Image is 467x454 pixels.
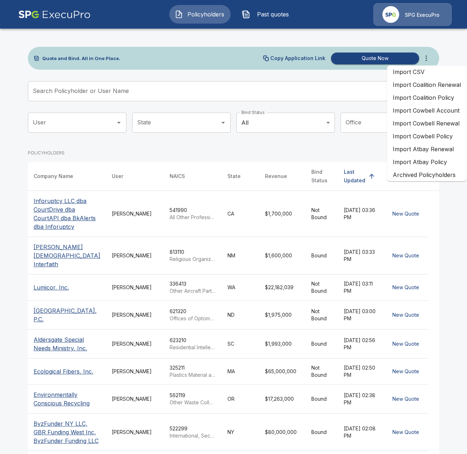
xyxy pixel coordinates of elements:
[253,10,292,19] span: Past quotes
[170,308,216,322] div: 621320
[222,191,259,237] td: CA
[259,385,306,414] td: $17,263,000
[241,109,265,115] label: Bind Status
[387,78,467,91] a: Import Coalition Renewal
[431,420,467,454] iframe: Chat Widget
[331,53,419,64] button: Quote Now
[259,275,306,301] td: $22,182,039
[112,210,158,217] div: [PERSON_NAME]
[222,385,259,414] td: OR
[259,237,306,275] td: $1,600,000
[170,172,185,181] div: NAICS
[338,385,384,414] td: [DATE] 02:38 PM
[34,390,100,408] p: Environmentally Conscious Recycling
[170,399,216,406] p: Other Waste Collection
[306,301,338,330] td: Not Bound
[170,392,216,406] div: 562119
[222,237,259,275] td: NM
[306,385,338,414] td: Bound
[170,315,216,322] p: Offices of Optometrists
[112,395,158,403] div: [PERSON_NAME]
[387,130,467,143] a: Import Cowbell Policy
[390,281,422,294] button: New Quote
[18,3,91,26] img: AA Logo
[169,5,231,24] button: Policyholders IconPolicyholders
[259,359,306,385] td: $65,000,000
[170,425,216,439] div: 522299
[306,237,338,275] td: Bound
[306,275,338,301] td: Not Bound
[344,168,365,185] div: Last Updated
[387,143,467,156] a: Import Atbay Renewal
[387,104,467,117] a: Import Cowbell Account
[222,275,259,301] td: WA
[306,191,338,237] td: Not Bound
[112,429,158,436] div: [PERSON_NAME]
[390,426,422,439] button: New Quote
[112,311,158,319] div: [PERSON_NAME]
[390,393,422,406] button: New Quote
[306,359,338,385] td: Not Bound
[390,207,422,221] button: New Quote
[34,419,100,445] p: ByzFunder NY LLC, GBR Funding West Inc, ByzFunder Funding LLC
[170,214,216,221] p: All Other Professional, Scientific, and Technical Services
[227,172,241,181] div: State
[112,368,158,375] div: [PERSON_NAME]
[28,150,65,156] p: POLICYHOLDERS
[306,414,338,451] td: Bound
[34,197,100,231] p: Inforuptcy LLC dba CourtDrive dba CourtAPI dba BkAlerts dba Inforuptcy
[265,172,287,181] div: Revenue
[34,306,100,324] p: [GEOGRAPHIC_DATA], P.C.
[259,191,306,237] td: $1,700,000
[114,118,124,128] button: Open
[42,56,120,61] p: Quote and Bind. All in One Place.
[34,335,100,352] p: Aldersgate Special Needs Ministry, Inc.
[328,53,419,64] a: Quote Now
[222,330,259,359] td: SC
[387,168,467,181] a: Archived Policyholders
[170,344,216,351] p: Residential Intellectual and [MEDICAL_DATA] Facilities
[236,5,298,24] button: Past quotes IconPast quotes
[175,10,183,19] img: Policyholders Icon
[259,301,306,330] td: $1,975,000
[390,249,422,262] button: New Quote
[390,365,422,378] button: New Quote
[306,162,338,191] th: Bind Status
[382,6,399,23] img: Agency Icon
[222,414,259,451] td: NY
[186,10,225,19] span: Policyholders
[222,301,259,330] td: ND
[222,359,259,385] td: MA
[112,340,158,347] div: [PERSON_NAME]
[338,275,384,301] td: [DATE] 03:11 PM
[338,237,384,275] td: [DATE] 03:33 PM
[170,364,216,379] div: 325211
[170,337,216,351] div: 623210
[387,156,467,168] a: Import Atbay Policy
[170,371,216,379] p: Plastics Material and Resin Manufacturing
[170,207,216,221] div: 541990
[170,280,216,295] div: 336413
[405,11,440,19] p: SPG ExecuPro
[34,367,93,376] p: Ecological Fibers, Inc.
[170,432,216,439] p: International, Secondary Market, and All Other Nondepository Credit Intermediation
[170,287,216,295] p: Other Aircraft Parts and Auxiliary Equipment Manufacturing
[387,117,467,130] a: Import Cowbell Renewal
[242,10,250,19] img: Past quotes Icon
[270,56,325,61] p: Copy Application Link
[112,172,123,181] div: User
[387,65,467,78] a: Import CSV
[170,256,216,263] p: Religious Organizations
[387,91,467,104] a: Import Coalition Policy
[338,191,384,237] td: [DATE] 03:36 PM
